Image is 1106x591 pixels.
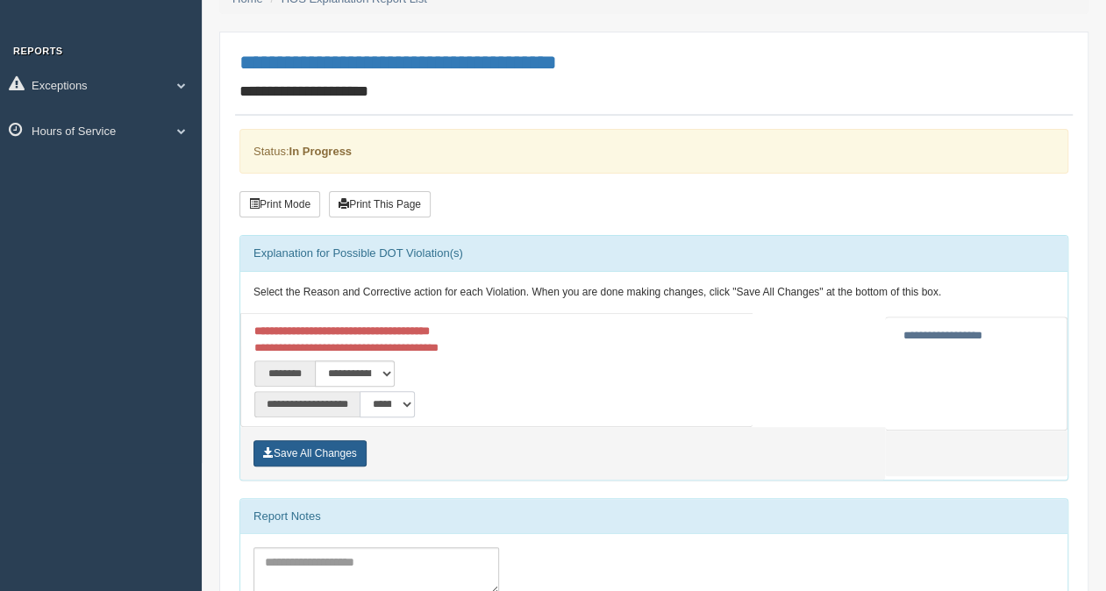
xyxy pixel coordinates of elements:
[329,191,431,217] button: Print This Page
[240,499,1067,534] div: Report Notes
[289,145,352,158] strong: In Progress
[253,440,367,466] button: Save
[239,129,1068,174] div: Status:
[240,272,1067,314] div: Select the Reason and Corrective action for each Violation. When you are done making changes, cli...
[240,236,1067,271] div: Explanation for Possible DOT Violation(s)
[239,191,320,217] button: Print Mode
